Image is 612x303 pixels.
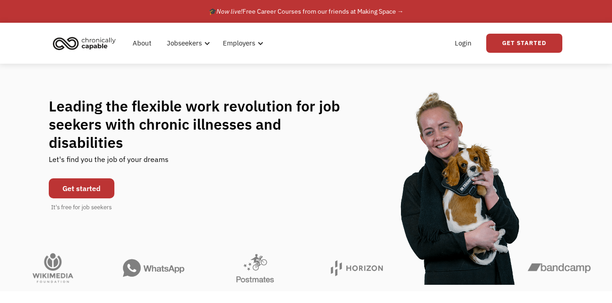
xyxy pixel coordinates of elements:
div: Let's find you the job of your dreams [49,151,169,174]
img: Chronically Capable logo [50,33,118,53]
a: Get started [49,178,114,198]
a: Login [449,29,477,58]
em: Now live! [216,7,242,15]
div: Jobseekers [167,38,202,49]
div: Employers [223,38,255,49]
div: 🎓 Free Career Courses from our friends at Making Space → [209,6,404,17]
a: Get Started [486,34,562,53]
div: It's free for job seekers [51,203,112,212]
h1: Leading the flexible work revolution for job seekers with chronic illnesses and disabilities [49,97,358,151]
a: About [127,29,157,58]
